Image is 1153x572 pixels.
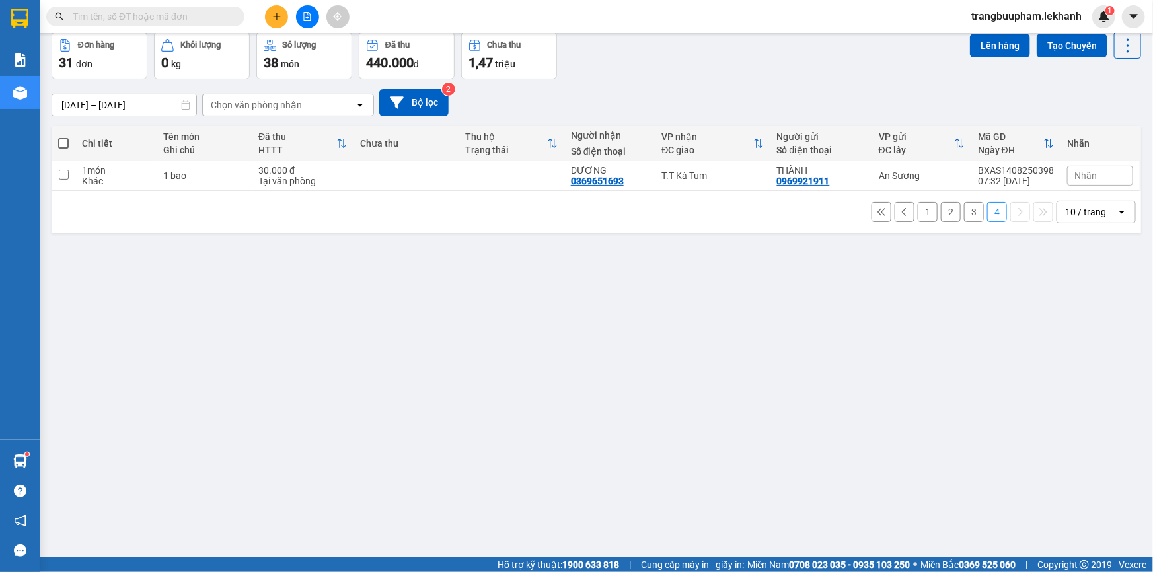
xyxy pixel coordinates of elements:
[256,32,352,79] button: Số lượng38món
[14,485,26,497] span: question-circle
[466,131,547,142] div: Thu hộ
[211,98,302,112] div: Chọn văn phòng nhận
[978,131,1043,142] div: Mã GD
[76,59,93,69] span: đơn
[11,96,233,129] div: Tên hàng: 1 MÓN HƯ KH ĐỀN ( : 1 )
[777,176,830,186] div: 0969921911
[11,43,117,61] div: 0906357899
[466,145,547,155] div: Trạng thái
[459,126,564,161] th: Toggle SortBy
[258,165,347,176] div: 30.000 đ
[1065,205,1106,219] div: 10 / trang
[629,557,631,572] span: |
[14,544,26,557] span: message
[11,9,28,28] img: logo-vxr
[562,559,619,570] strong: 1900 633 818
[777,131,866,142] div: Người gửi
[571,146,649,157] div: Số điện thoại
[1067,138,1133,149] div: Nhãn
[124,73,143,87] span: CC :
[641,557,744,572] span: Cung cấp máy in - giấy in:
[258,131,336,142] div: Đã thu
[1117,207,1127,217] svg: open
[283,40,316,50] div: Số lượng
[366,55,414,71] span: 440.000
[662,131,753,142] div: VP nhận
[978,165,1054,176] div: BXAS1408250398
[662,170,764,181] div: T.T Kà Tum
[1122,5,1145,28] button: caret-down
[55,12,64,21] span: search
[73,9,229,24] input: Tìm tên, số ĐT hoặc mã đơn
[872,126,971,161] th: Toggle SortBy
[82,138,150,149] div: Chi tiết
[333,12,342,21] span: aim
[879,170,965,181] div: An Sương
[913,562,917,567] span: ⚪️
[154,32,250,79] button: Khối lượng0kg
[961,8,1092,24] span: trangbuupham.lekhanh
[281,59,299,69] span: món
[13,86,27,100] img: warehouse-icon
[126,11,233,27] div: T.T Kà Tum
[52,94,196,116] input: Select a date range.
[978,176,1054,186] div: 07:32 [DATE]
[978,145,1043,155] div: Ngày ĐH
[1098,11,1110,22] img: icon-new-feature
[571,176,624,186] div: 0369651693
[124,69,234,88] div: 40.000
[52,32,147,79] button: Đơn hàng31đơn
[163,170,245,181] div: 1 bao
[161,55,168,71] span: 0
[11,13,32,26] span: Gửi:
[359,32,455,79] button: Đã thu440.000đ
[355,100,365,110] svg: open
[879,145,954,155] div: ĐC lấy
[163,145,245,155] div: Ghi chú
[920,557,1016,572] span: Miền Bắc
[971,126,1060,161] th: Toggle SortBy
[11,11,117,27] div: An Sương
[1128,11,1140,22] span: caret-down
[461,32,557,79] button: Chưa thu1,47 triệu
[1107,6,1112,15] span: 1
[789,559,910,570] strong: 0708 023 035 - 0935 103 250
[180,40,221,50] div: Khối lượng
[970,34,1030,57] button: Lên hàng
[385,40,410,50] div: Đã thu
[959,559,1016,570] strong: 0369 525 060
[11,27,117,43] div: HẠNH
[25,452,29,456] sup: 1
[265,5,288,28] button: plus
[488,40,521,50] div: Chưa thu
[777,165,866,176] div: THÀNH
[360,138,452,149] div: Chưa thu
[747,557,910,572] span: Miền Nam
[82,165,150,176] div: 1 món
[272,12,281,21] span: plus
[1025,557,1027,572] span: |
[258,176,347,186] div: Tại văn phòng
[13,454,27,468] img: warehouse-icon
[662,145,753,155] div: ĐC giao
[126,43,233,61] div: 0971521113
[879,131,954,142] div: VP gửi
[964,202,984,222] button: 3
[442,83,455,96] sup: 2
[126,27,233,43] div: TRANG ĐINH
[1080,560,1089,569] span: copyright
[414,59,419,69] span: đ
[987,202,1007,222] button: 4
[252,126,353,161] th: Toggle SortBy
[1105,6,1115,15] sup: 1
[296,5,319,28] button: file-add
[59,55,73,71] span: 31
[655,126,770,161] th: Toggle SortBy
[777,145,866,155] div: Số điện thoại
[379,89,449,116] button: Bộ lọc
[163,131,245,142] div: Tên món
[571,130,649,141] div: Người nhận
[78,40,114,50] div: Đơn hàng
[14,515,26,527] span: notification
[468,55,493,71] span: 1,47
